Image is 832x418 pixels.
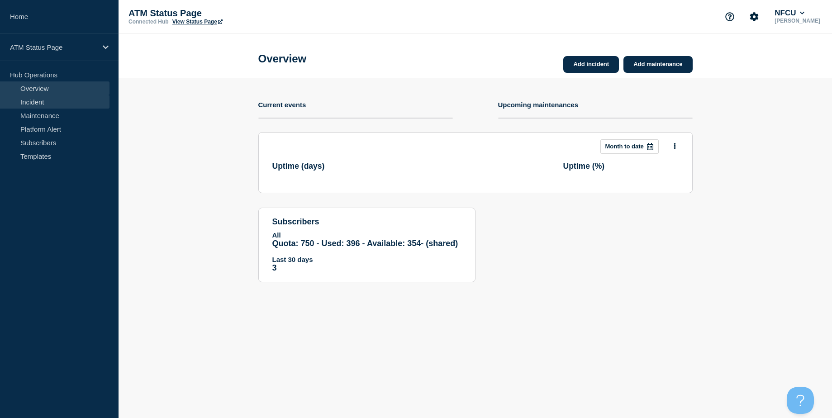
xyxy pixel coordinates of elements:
[272,161,388,171] h3: Uptime ( days )
[563,161,679,171] h3: Uptime ( % )
[272,263,461,273] p: 3
[720,7,739,26] button: Support
[272,239,458,248] span: Quota: 750 - Used: 396 - Available: 354 - (shared)
[258,101,306,109] h4: Current events
[258,52,307,65] h1: Overview
[745,7,764,26] button: Account settings
[272,256,461,263] p: Last 30 days
[128,19,169,25] p: Connected Hub
[600,139,659,154] button: Month to date
[272,231,461,239] p: All
[498,101,579,109] h4: Upcoming maintenances
[563,56,619,73] a: Add incident
[272,217,461,227] h4: subscribers
[128,8,309,19] p: ATM Status Page
[623,56,692,73] a: Add maintenance
[172,19,223,25] a: View Status Page
[773,18,822,24] p: [PERSON_NAME]
[787,387,814,414] iframe: Help Scout Beacon - Open
[605,143,644,150] p: Month to date
[10,43,97,51] p: ATM Status Page
[773,9,806,18] button: NFCU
